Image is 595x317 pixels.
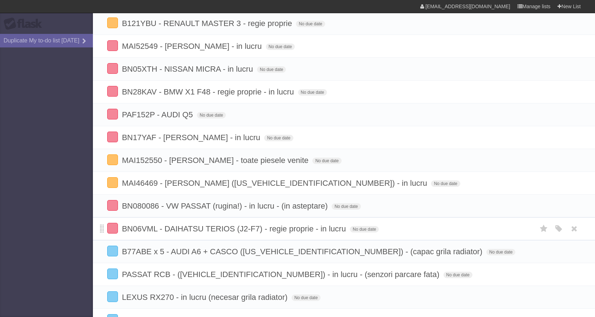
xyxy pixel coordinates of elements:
[107,63,118,74] label: Done
[107,17,118,28] label: Done
[197,112,226,118] span: No due date
[4,17,46,30] div: Flask
[431,180,460,187] span: No due date
[292,295,321,301] span: No due date
[122,19,294,28] span: B121YBU - RENAULT MASTER 3 - regie proprie
[107,291,118,302] label: Done
[122,87,296,96] span: BN28KAV - BMW X1 F48 - regie proprie - in lucru
[122,42,263,51] span: MAI52549 - [PERSON_NAME] - in lucru
[122,179,429,188] span: MAI46469 - [PERSON_NAME] ([US_VEHICLE_IDENTIFICATION_NUMBER]) - in lucru
[332,203,361,210] span: No due date
[312,158,341,164] span: No due date
[443,272,472,278] span: No due date
[107,40,118,51] label: Done
[107,154,118,165] label: Done
[122,65,255,73] span: BN05XTH - NISSAN MICRA - in lucru
[122,293,289,302] span: LEXUS RX270 - in lucru (necesar grila radiator)
[107,269,118,279] label: Done
[107,200,118,211] label: Done
[107,109,118,119] label: Done
[122,201,329,210] span: BN080086 - VW PASSAT (rugina!) - in lucru - (in asteptare)
[122,224,348,233] span: BN06VML - DAIHATSU TERIOS (J2-F7) - regie proprie - in lucru
[257,66,286,73] span: No due date
[122,110,195,119] span: PAF152P - AUDI Q5
[537,223,551,235] label: Star task
[350,226,379,232] span: No due date
[296,21,325,27] span: No due date
[122,270,441,279] span: PASSAT RCB - ([VEHICLE_IDENTIFICATION_NUMBER]) - in lucru - (senzori parcare fata)
[122,247,484,256] span: B77ABE x 5 - AUDI A6 + CASCO ([US_VEHICLE_IDENTIFICATION_NUMBER]) - (capac grila radiator)
[264,135,293,141] span: No due date
[122,156,310,165] span: MAI152550 - [PERSON_NAME] - toate piesele venite
[107,177,118,188] label: Done
[107,223,118,234] label: Done
[266,44,295,50] span: No due date
[486,249,515,255] span: No due date
[107,246,118,256] label: Done
[107,132,118,142] label: Done
[122,133,262,142] span: BN17YAF - [PERSON_NAME] - in lucru
[298,89,327,96] span: No due date
[107,86,118,97] label: Done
